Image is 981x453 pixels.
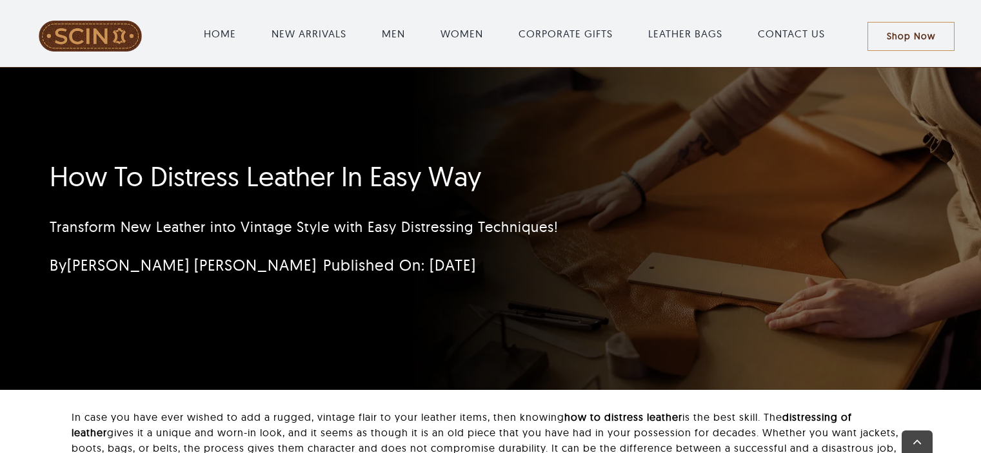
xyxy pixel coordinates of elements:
a: WOMEN [441,26,483,41]
strong: how to distress leather [564,410,682,423]
a: CONTACT US [758,26,825,41]
a: LEATHER BAGS [648,26,722,41]
span: Shop Now [887,31,935,42]
nav: Main Menu [161,13,867,54]
a: CORPORATE GIFTS [519,26,613,41]
h1: How To Distress Leather In Easy Way [50,160,778,193]
a: MEN [382,26,405,41]
p: Transform New Leather into Vintage Style with Easy Distressing Techniques! [50,217,778,238]
a: Shop Now [867,22,955,51]
a: NEW ARRIVALS [272,26,346,41]
a: [PERSON_NAME] [PERSON_NAME] [67,255,317,275]
span: By [50,255,317,275]
span: Published On: [DATE] [323,255,476,275]
a: HOME [204,26,236,41]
